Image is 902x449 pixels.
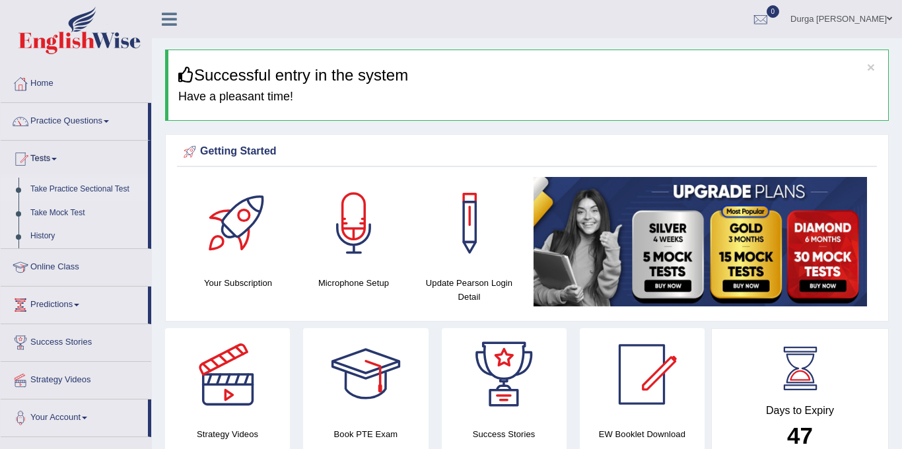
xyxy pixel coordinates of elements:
a: Predictions [1,287,148,320]
a: Online Class [1,249,151,282]
h4: Strategy Videos [165,427,290,441]
h4: EW Booklet Download [580,427,705,441]
span: 0 [767,5,780,18]
b: 47 [787,423,813,448]
a: Take Mock Test [24,201,148,225]
img: small5.jpg [534,177,867,306]
h4: Your Subscription [187,276,289,290]
h4: Days to Expiry [726,405,874,417]
h4: Success Stories [442,427,567,441]
h3: Successful entry in the system [178,67,878,84]
a: Take Practice Sectional Test [24,178,148,201]
a: Your Account [1,399,148,432]
h4: Update Pearson Login Detail [418,276,520,304]
a: Practice Questions [1,103,148,136]
h4: Microphone Setup [302,276,405,290]
button: × [867,60,875,74]
a: History [24,224,148,248]
h4: Have a pleasant time! [178,90,878,104]
div: Getting Started [180,142,874,162]
h4: Book PTE Exam [303,427,428,441]
a: Tests [1,141,148,174]
a: Success Stories [1,324,151,357]
a: Home [1,65,151,98]
a: Strategy Videos [1,362,151,395]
